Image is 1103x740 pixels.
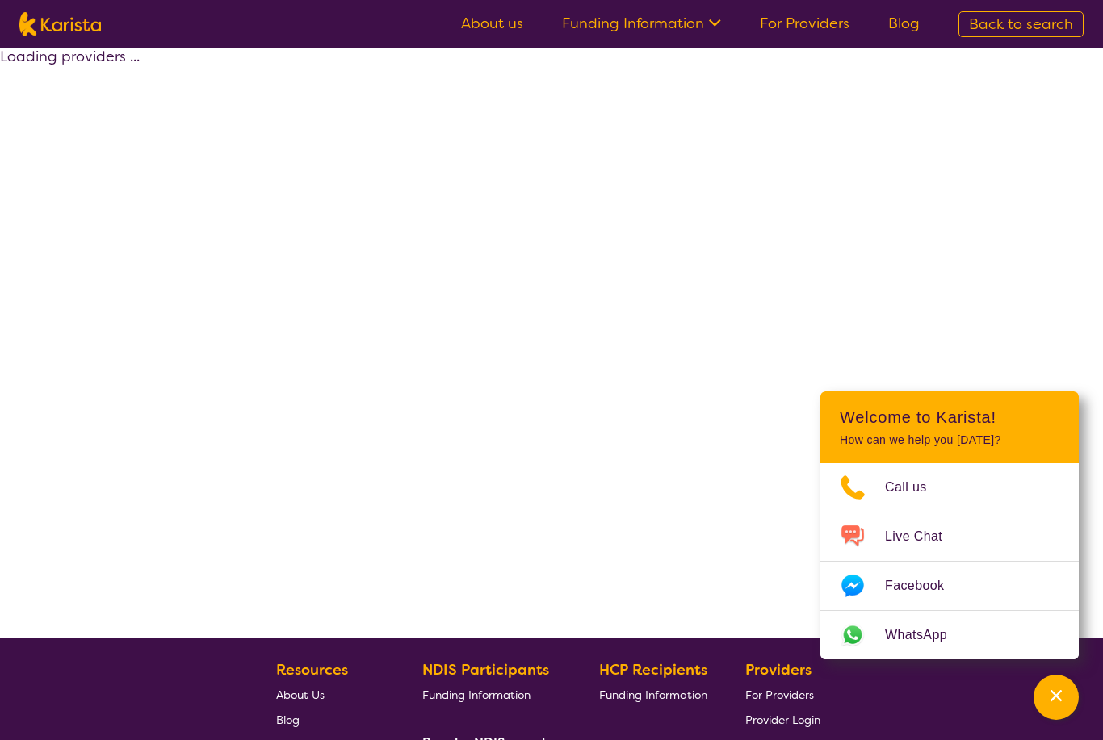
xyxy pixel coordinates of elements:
span: Blog [276,713,300,727]
span: For Providers [745,688,814,702]
a: Web link opens in a new tab. [820,611,1079,659]
a: Funding Information [562,14,721,33]
span: WhatsApp [885,623,967,647]
a: For Providers [760,14,849,33]
a: For Providers [745,682,820,707]
span: Provider Login [745,713,820,727]
a: Blog [276,707,384,732]
a: Back to search [958,11,1084,37]
p: How can we help you [DATE]? [840,433,1059,447]
span: Facebook [885,574,963,598]
span: About Us [276,688,325,702]
a: Funding Information [422,682,561,707]
b: HCP Recipients [599,660,707,679]
button: Channel Menu [1034,675,1079,720]
b: NDIS Participants [422,660,549,679]
b: Providers [745,660,812,679]
div: Channel Menu [820,391,1079,659]
span: Live Chat [885,525,962,549]
a: Funding Information [599,682,707,707]
img: Karista logo [19,12,101,36]
h2: Welcome to Karista! [840,408,1059,427]
span: Back to search [969,15,1073,34]
span: Call us [885,475,946,500]
a: About us [461,14,523,33]
a: Provider Login [745,707,820,732]
b: Resources [276,660,348,679]
ul: Choose channel [820,463,1079,659]
span: Funding Information [422,688,531,702]
span: Funding Information [599,688,707,702]
a: Blog [888,14,920,33]
a: About Us [276,682,384,707]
